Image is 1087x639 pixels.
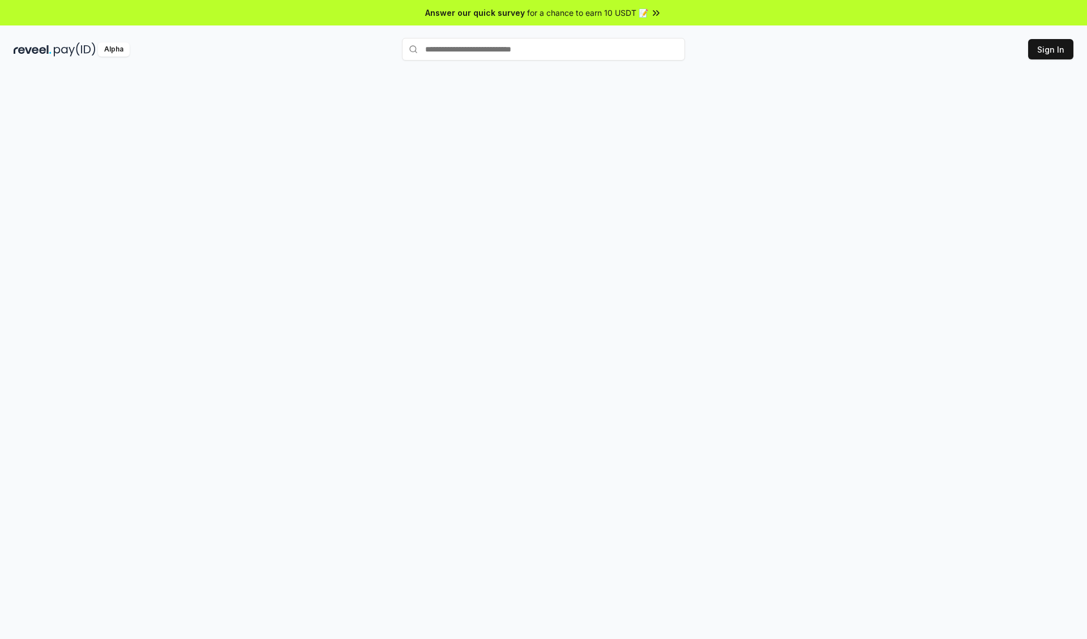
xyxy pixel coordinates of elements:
button: Sign In [1028,39,1073,59]
img: pay_id [54,42,96,57]
img: reveel_dark [14,42,52,57]
div: Alpha [98,42,130,57]
span: Answer our quick survey [425,7,525,19]
span: for a chance to earn 10 USDT 📝 [527,7,648,19]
